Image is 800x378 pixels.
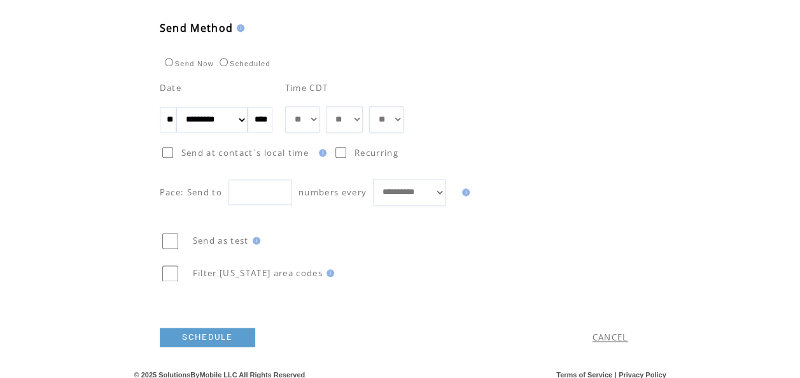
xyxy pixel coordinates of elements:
label: Send Now [162,60,214,67]
span: Time CDT [285,82,328,94]
img: help.gif [458,188,470,196]
span: numbers every [298,186,367,198]
img: help.gif [323,269,334,277]
span: Date [160,82,181,94]
img: help.gif [249,237,260,244]
a: CANCEL [593,332,628,343]
img: help.gif [315,149,326,157]
input: Scheduled [220,58,228,66]
span: Send Method [160,21,234,35]
img: help.gif [233,24,244,32]
span: Filter [US_STATE] area codes [193,267,323,279]
input: Send Now [165,58,173,66]
span: Pace: Send to [160,186,222,198]
span: Recurring [354,147,398,158]
a: SCHEDULE [160,328,255,347]
span: Send at contact`s local time [181,147,309,158]
span: Send as test [193,235,249,246]
label: Scheduled [216,60,270,67]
